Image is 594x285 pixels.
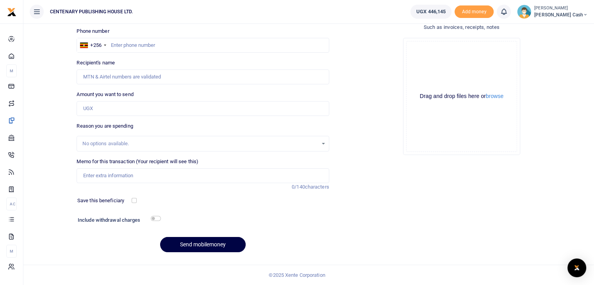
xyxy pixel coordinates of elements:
[82,140,318,148] div: No options available.
[534,11,588,18] span: [PERSON_NAME] Cash
[410,5,451,19] a: UGX 446,145
[455,5,494,18] li: Toup your wallet
[455,8,494,14] a: Add money
[90,41,101,49] div: +256
[292,184,305,190] span: 0/140
[407,93,517,100] div: Drag and drop files here or
[77,122,133,130] label: Reason you are spending
[77,27,109,35] label: Phone number
[47,8,136,15] span: CENTENARY PUBLISHING HOUSE LTD.
[6,198,17,210] li: Ac
[6,64,17,77] li: M
[77,158,198,166] label: Memo for this transaction (Your recipient will see this)
[567,258,586,277] div: Open Intercom Messenger
[160,237,246,252] button: Send mobilemoney
[77,38,329,53] input: Enter phone number
[517,5,588,19] a: profile-user [PERSON_NAME] [PERSON_NAME] Cash
[455,5,494,18] span: Add money
[403,38,520,155] div: File Uploader
[335,23,588,32] h4: Such as invoices, receipts, notes
[78,217,157,223] h6: Include withdrawal charges
[77,91,133,98] label: Amount you want to send
[77,197,124,205] label: Save this beneficiary
[6,245,17,258] li: M
[7,9,16,14] a: logo-small logo-large logo-large
[534,5,588,12] small: [PERSON_NAME]
[517,5,531,19] img: profile-user
[77,168,329,183] input: Enter extra information
[77,69,329,84] input: MTN & Airtel numbers are validated
[77,101,329,116] input: UGX
[7,7,16,17] img: logo-small
[305,184,329,190] span: characters
[416,8,446,16] span: UGX 446,145
[486,93,503,99] button: browse
[77,59,115,67] label: Recipient's name
[77,38,108,52] div: Uganda: +256
[407,5,455,19] li: Wallet ballance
